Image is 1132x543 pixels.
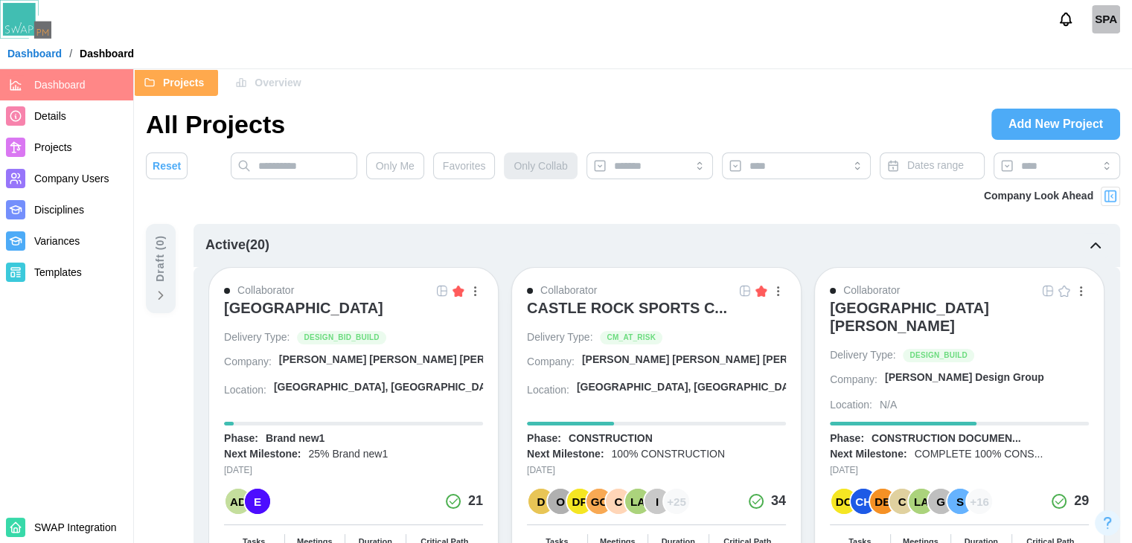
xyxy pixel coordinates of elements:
[540,283,597,299] div: Collaborator
[527,299,727,317] div: CASTLE ROCK SPORTS C...
[468,491,483,512] div: 21
[134,69,218,96] button: Projects
[224,463,483,478] div: [DATE]
[163,70,204,95] span: Projects
[907,159,964,171] span: Dates range
[527,299,786,330] a: CASTLE ROCK SPORTS C...
[909,489,934,514] div: LA
[991,109,1120,140] a: Add New Project
[146,152,188,179] button: Reset
[69,48,72,59] div: /
[607,332,656,344] span: CM_AT_RISK
[928,489,953,514] div: G
[34,204,84,216] span: Disciplines
[548,489,573,514] div: O
[34,521,117,533] span: SWAP Integration
[870,489,895,514] div: DB
[1103,189,1118,204] img: Project Look Ahead Button
[453,285,464,297] img: Filled Star
[436,285,448,297] img: Grid Icon
[606,489,631,514] div: C
[611,447,724,462] div: 100% CONSTRUCTION
[279,353,566,367] div: [PERSON_NAME] [PERSON_NAME] [PERSON_NAME] A...
[308,447,388,462] div: 25% Brand new1
[274,380,502,395] div: [GEOGRAPHIC_DATA], [GEOGRAPHIC_DATA]
[843,283,900,299] div: Collaborator
[224,355,272,370] div: Company:
[851,489,876,514] div: CH
[304,332,379,344] span: DESIGN_BID_BUILD
[34,141,72,153] span: Projects
[205,235,269,256] div: Active ( 20 )
[577,380,805,395] div: [GEOGRAPHIC_DATA], [GEOGRAPHIC_DATA]
[984,188,1093,205] div: Company Look Ahead
[450,283,467,299] button: Filled Star
[1092,5,1120,33] a: SShetty platform admin
[880,398,897,413] div: N/A
[434,283,450,299] a: Grid Icon
[737,283,753,299] a: Open Project Grid
[753,283,770,299] button: Filled Star
[146,108,285,141] h1: All Projects
[1042,285,1054,297] img: Grid Icon
[771,491,786,512] div: 34
[153,235,169,282] div: Draft ( 0 )
[528,489,554,514] div: D
[737,283,753,299] a: Grid Icon
[872,431,1021,446] div: CONSTRUCTION DOCUMEN...
[226,69,315,96] button: Overview
[1040,283,1056,299] a: Grid Icon
[582,353,786,373] a: [PERSON_NAME] [PERSON_NAME] [PERSON_NAME] A...
[1058,285,1070,297] img: Empty Star
[830,299,1089,335] div: [GEOGRAPHIC_DATA][PERSON_NAME]
[739,285,751,297] img: Grid Icon
[885,370,1089,391] a: [PERSON_NAME] Design Group
[830,398,872,413] div: Location:
[527,355,575,370] div: Company:
[586,489,612,514] div: GC
[34,79,86,91] span: Dashboard
[34,235,80,247] span: Variances
[664,489,689,514] div: + 25
[625,489,650,514] div: LA
[830,348,895,363] div: Delivery Type:
[1008,109,1103,139] span: Add New Project
[527,383,569,398] div: Location:
[527,463,786,478] div: [DATE]
[279,353,483,373] a: [PERSON_NAME] [PERSON_NAME] [PERSON_NAME] A...
[434,283,450,299] a: Open Project Grid
[889,489,915,514] div: C
[755,285,767,297] img: Filled Star
[830,299,1089,348] a: [GEOGRAPHIC_DATA][PERSON_NAME]
[1074,491,1089,512] div: 29
[909,350,967,362] span: DESIGN_BUILD
[224,299,483,330] a: [GEOGRAPHIC_DATA]
[376,153,415,179] span: Only Me
[527,447,604,462] div: Next Milestone:
[224,431,258,446] div: Phase:
[567,489,592,514] div: DP
[433,152,496,179] button: Favorites
[224,330,290,345] div: Delivery Type:
[237,283,294,299] div: Collaborator
[1053,7,1078,32] button: Notifications
[830,431,864,446] div: Phase:
[7,48,62,59] a: Dashboard
[880,152,985,179] button: Dates range
[224,299,383,317] div: [GEOGRAPHIC_DATA]
[947,489,973,514] div: S
[34,173,109,184] span: Company Users
[224,383,266,398] div: Location:
[224,447,301,462] div: Next Milestone:
[226,489,251,514] div: AD
[366,152,424,179] button: Only Me
[527,431,561,446] div: Phase:
[80,48,134,59] div: Dashboard
[34,110,66,122] span: Details
[153,153,181,179] span: Reset
[569,431,653,446] div: CONSTRUCTION
[582,353,869,367] div: [PERSON_NAME] [PERSON_NAME] [PERSON_NAME] A...
[443,153,486,179] span: Favorites
[245,489,270,514] div: E
[830,373,877,388] div: Company:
